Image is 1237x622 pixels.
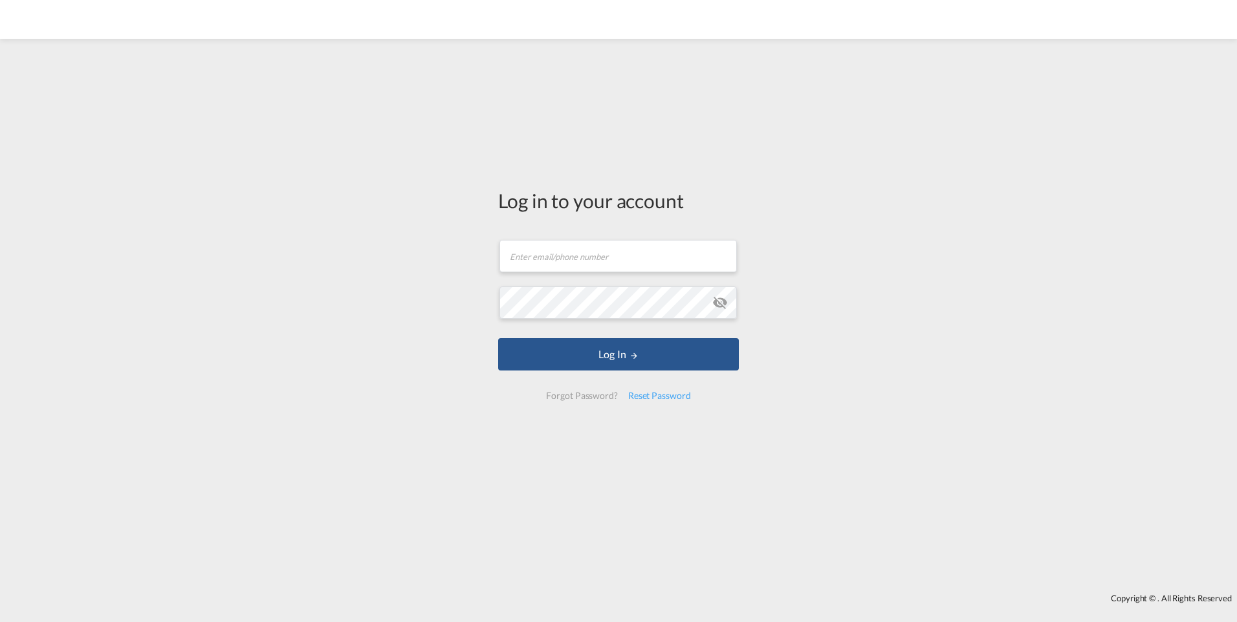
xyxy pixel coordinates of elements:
div: Forgot Password? [541,384,622,407]
div: Reset Password [623,384,696,407]
button: LOGIN [498,338,739,370]
input: Enter email/phone number [499,240,737,272]
div: Log in to your account [498,187,739,214]
md-icon: icon-eye-off [712,295,728,310]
